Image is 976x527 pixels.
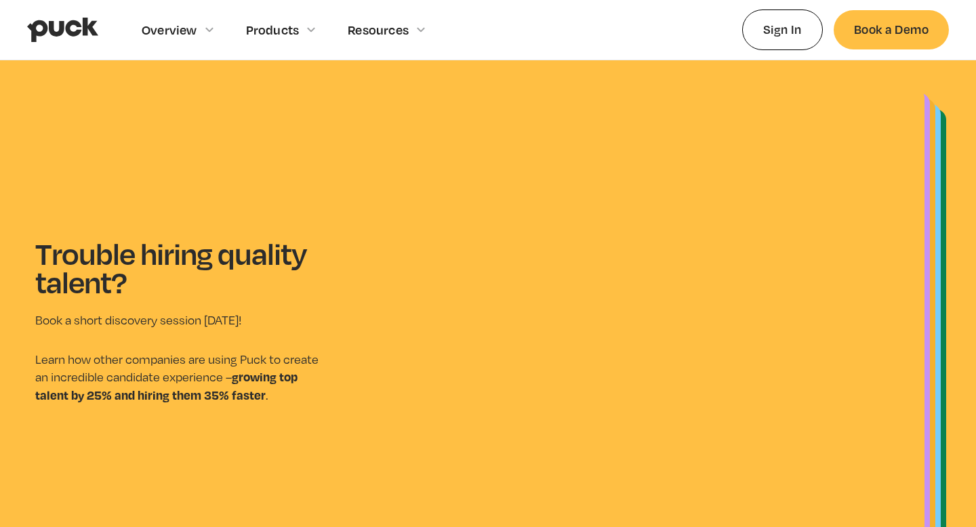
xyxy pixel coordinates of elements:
div: Resources [348,22,409,37]
a: Book a Demo [834,10,949,49]
strong: growing top talent by 25% and hiring them 35% faster [35,368,298,403]
div: Overview [142,22,197,37]
div: Products [246,22,300,37]
h1: Trouble hiring quality talent? [35,239,325,295]
p: Book a short discovery session [DATE]! [35,312,325,329]
a: Sign In [742,9,823,49]
p: Learn how other companies are using Puck to create an incredible candidate experience – . [35,351,325,404]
